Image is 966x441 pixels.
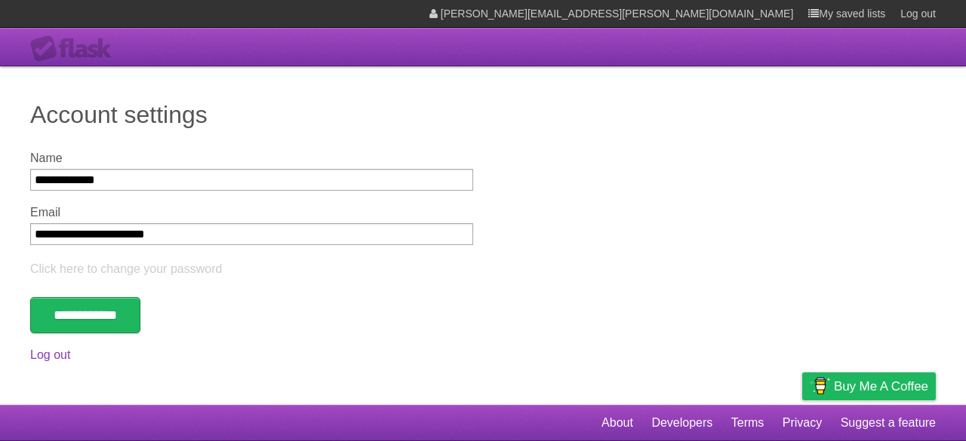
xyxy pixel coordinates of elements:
[731,409,764,437] a: Terms
[651,409,712,437] a: Developers
[783,409,822,437] a: Privacy
[834,373,928,400] span: Buy me a coffee
[30,152,473,165] label: Name
[601,409,633,437] a: About
[810,373,830,399] img: Buy me a coffee
[30,348,70,361] a: Log out
[802,372,936,400] a: Buy me a coffee
[30,35,121,63] div: Flask
[30,206,473,219] label: Email
[30,96,936,133] h1: Account settings
[841,409,936,437] a: Suggest a feature
[30,262,222,275] a: Click here to change your password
